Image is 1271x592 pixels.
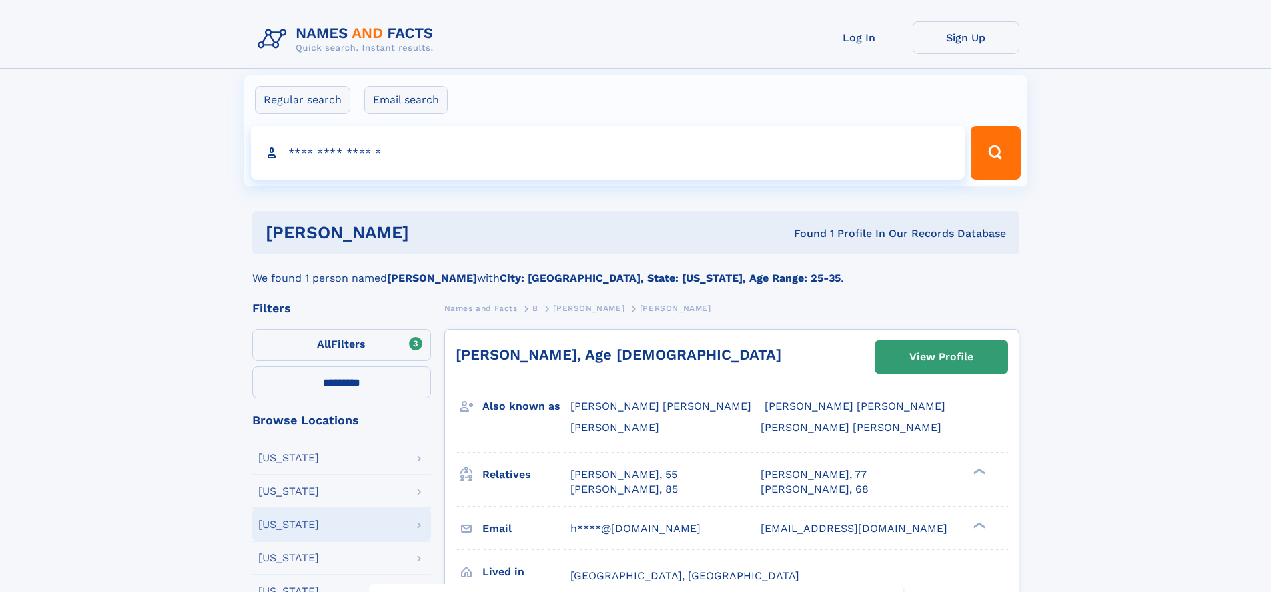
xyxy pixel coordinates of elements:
[970,521,986,529] div: ❯
[570,400,751,412] span: [PERSON_NAME] [PERSON_NAME]
[258,486,319,497] div: [US_STATE]
[258,519,319,530] div: [US_STATE]
[875,341,1007,373] a: View Profile
[913,21,1019,54] a: Sign Up
[482,561,570,583] h3: Lived in
[570,467,677,482] a: [PERSON_NAME], 55
[364,86,448,114] label: Email search
[570,569,799,582] span: [GEOGRAPHIC_DATA], [GEOGRAPHIC_DATA]
[482,517,570,540] h3: Email
[970,467,986,475] div: ❯
[456,346,781,363] a: [PERSON_NAME], Age [DEMOGRAPHIC_DATA]
[252,414,431,426] div: Browse Locations
[252,21,444,57] img: Logo Names and Facts
[444,300,518,316] a: Names and Facts
[971,126,1020,180] button: Search Button
[255,86,350,114] label: Regular search
[266,224,602,241] h1: [PERSON_NAME]
[387,272,477,284] b: [PERSON_NAME]
[909,342,973,372] div: View Profile
[482,463,570,486] h3: Relatives
[761,467,867,482] a: [PERSON_NAME], 77
[761,421,941,434] span: [PERSON_NAME] [PERSON_NAME]
[317,338,331,350] span: All
[761,522,947,535] span: [EMAIL_ADDRESS][DOMAIN_NAME]
[601,226,1006,241] div: Found 1 Profile In Our Records Database
[570,421,659,434] span: [PERSON_NAME]
[570,482,678,497] a: [PERSON_NAME], 85
[553,300,624,316] a: [PERSON_NAME]
[640,304,711,313] span: [PERSON_NAME]
[765,400,945,412] span: [PERSON_NAME] [PERSON_NAME]
[553,304,624,313] span: [PERSON_NAME]
[251,126,965,180] input: search input
[252,302,431,314] div: Filters
[500,272,841,284] b: City: [GEOGRAPHIC_DATA], State: [US_STATE], Age Range: 25-35
[258,453,319,463] div: [US_STATE]
[532,304,538,313] span: B
[258,553,319,563] div: [US_STATE]
[252,329,431,361] label: Filters
[252,254,1019,286] div: We found 1 person named with .
[806,21,913,54] a: Log In
[532,300,538,316] a: B
[761,482,869,497] a: [PERSON_NAME], 68
[482,395,570,418] h3: Also known as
